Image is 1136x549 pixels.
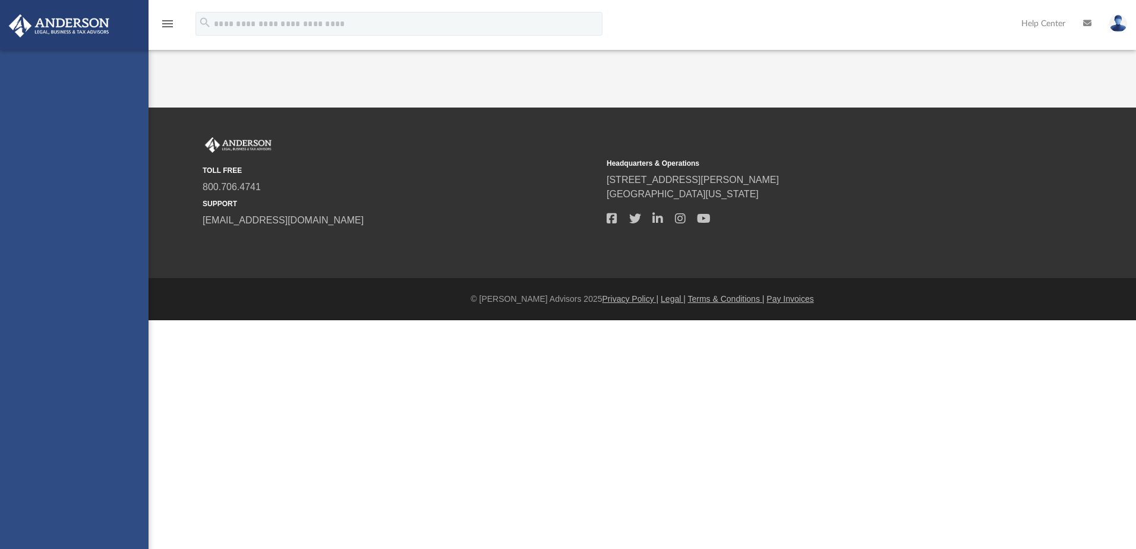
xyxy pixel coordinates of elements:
div: © [PERSON_NAME] Advisors 2025 [149,293,1136,305]
a: Terms & Conditions | [688,294,765,304]
a: [EMAIL_ADDRESS][DOMAIN_NAME] [203,215,364,225]
img: Anderson Advisors Platinum Portal [5,14,113,37]
small: SUPPORT [203,198,598,209]
i: search [198,16,212,29]
a: Legal | [661,294,686,304]
img: User Pic [1109,15,1127,32]
a: menu [160,23,175,31]
i: menu [160,17,175,31]
a: [STREET_ADDRESS][PERSON_NAME] [607,175,779,185]
a: Pay Invoices [766,294,813,304]
img: Anderson Advisors Platinum Portal [203,137,274,153]
a: [GEOGRAPHIC_DATA][US_STATE] [607,189,759,199]
a: 800.706.4741 [203,182,261,192]
a: Privacy Policy | [602,294,659,304]
small: Headquarters & Operations [607,158,1002,169]
small: TOLL FREE [203,165,598,176]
